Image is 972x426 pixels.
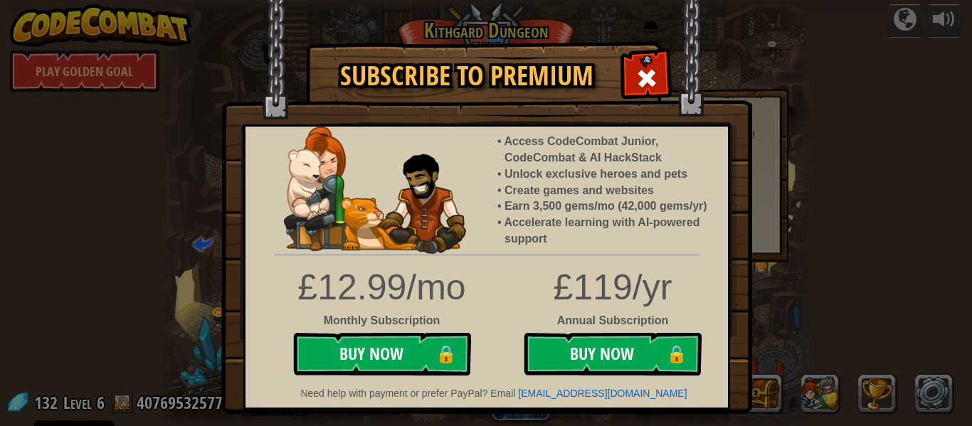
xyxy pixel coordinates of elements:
[524,333,702,376] button: Buy Now🔒
[505,183,714,199] li: Create games and websites
[300,388,515,399] span: Need help with payment or prefer PayPal? Email
[293,333,471,376] button: Buy Now🔒
[235,313,739,329] div: Annual Subscription
[505,134,714,166] li: Access CodeCombat Junior, CodeCombat & AI HackStack
[321,61,613,91] h1: Subscribe to Premium
[287,262,476,313] div: £12.99/mo
[505,198,714,215] li: Earn 3,500 gems/mo (42,000 gems/yr)
[505,166,714,183] li: Unlock exclusive heroes and pets
[284,127,466,254] img: anya-and-nando-pet.webp
[235,262,739,313] div: £119/yr
[505,215,714,247] li: Accelerate learning with AI-powered support
[287,313,476,329] div: Monthly Subscription
[518,388,687,399] a: [EMAIL_ADDRESS][DOMAIN_NAME]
